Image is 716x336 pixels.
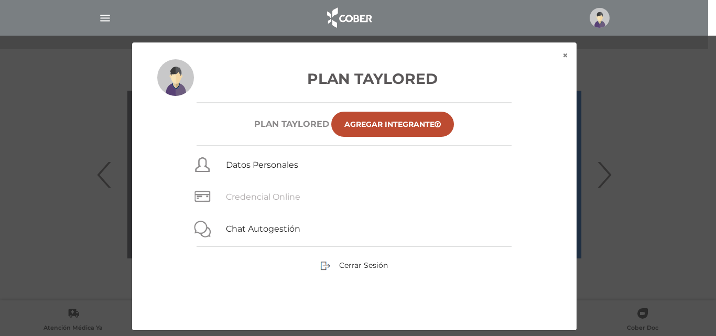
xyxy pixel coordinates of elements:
[254,119,329,129] h6: Plan TAYLORED
[226,192,300,202] a: Credencial Online
[226,224,300,234] a: Chat Autogestión
[590,8,610,28] img: profile-placeholder.svg
[157,59,194,96] img: profile-placeholder.svg
[321,5,376,30] img: logo_cober_home-white.png
[226,160,298,170] a: Datos Personales
[339,261,388,270] span: Cerrar Sesión
[320,260,388,269] a: Cerrar Sesión
[331,112,454,137] a: Agregar Integrante
[157,68,551,90] h3: Plan Taylored
[320,261,331,271] img: sign-out.png
[554,42,577,69] button: ×
[99,12,112,25] img: Cober_menu-lines-white.svg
